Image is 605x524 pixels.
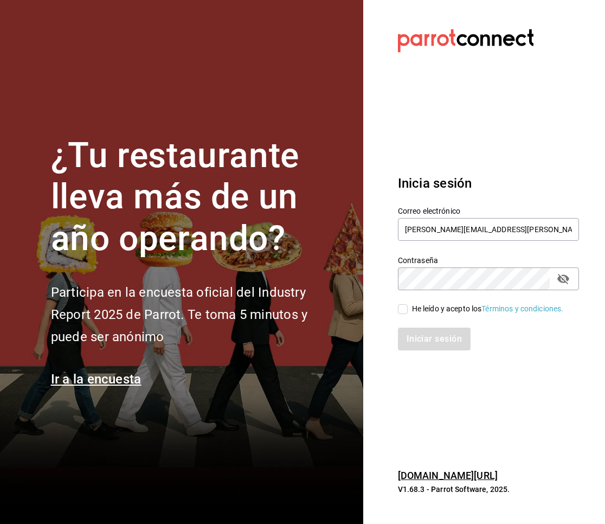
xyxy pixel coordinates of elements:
button: passwordField [554,270,572,288]
h2: Participa en la encuesta oficial del Industry Report 2025 de Parrot. Te toma 5 minutos y puede se... [51,282,344,348]
label: Correo electrónico [398,207,579,214]
p: V1.68.3 - Parrot Software, 2025. [398,484,579,495]
a: [DOMAIN_NAME][URL] [398,470,498,481]
a: Términos y condiciones. [481,304,563,313]
div: He leído y acepto los [412,303,564,315]
h3: Inicia sesión [398,174,579,193]
label: Contraseña [398,256,579,264]
input: Ingresa tu correo electrónico [398,218,579,241]
a: Ir a la encuesta [51,372,141,387]
h1: ¿Tu restaurante lleva más de un año operando? [51,135,344,260]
